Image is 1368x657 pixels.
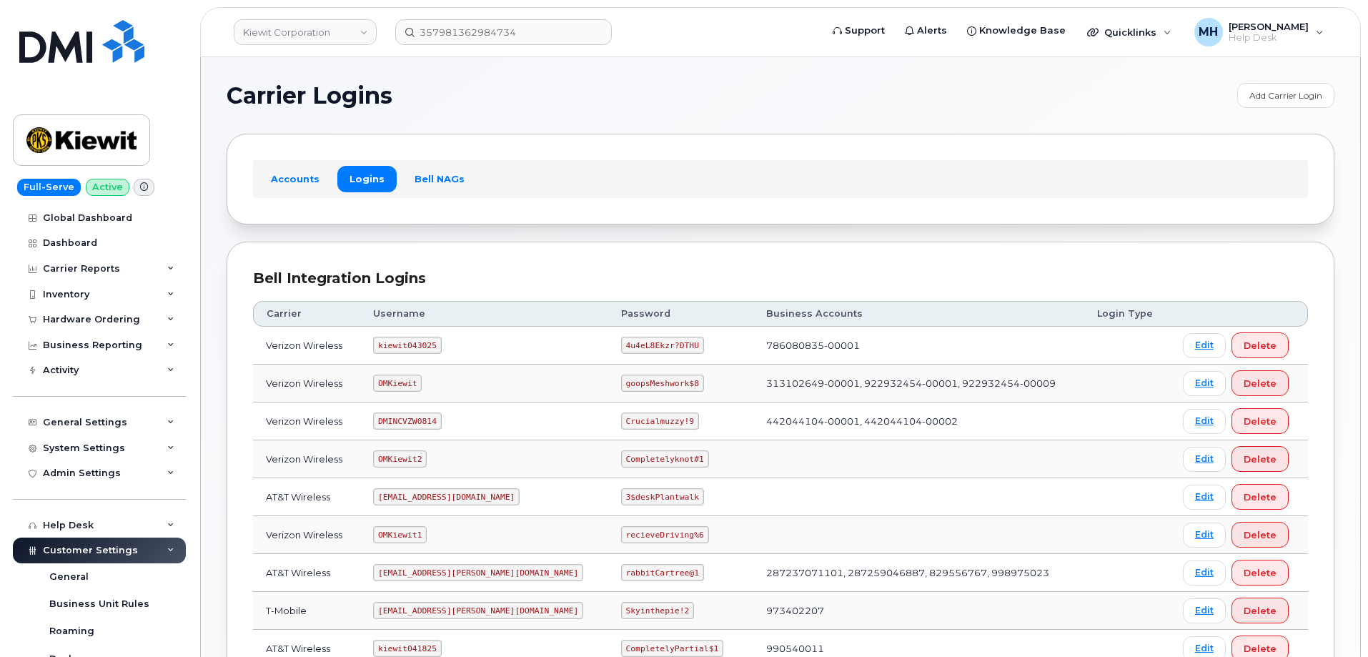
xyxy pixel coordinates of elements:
[753,327,1084,365] td: 786080835-00001
[337,166,397,192] a: Logins
[1231,522,1289,548] button: Delete
[259,166,332,192] a: Accounts
[373,337,441,354] code: kiewit043025
[373,602,583,619] code: [EMAIL_ADDRESS][PERSON_NAME][DOMAIN_NAME]
[1183,523,1226,548] a: Edit
[1231,560,1289,586] button: Delete
[1306,595,1357,646] iframe: Messenger Launcher
[253,268,1308,289] div: Bell Integration Logins
[621,413,699,430] code: Crucialmuzzy!9
[1231,598,1289,623] button: Delete
[1244,415,1277,428] span: Delete
[621,602,694,619] code: Skyinthepie!2
[753,301,1084,327] th: Business Accounts
[621,450,709,468] code: Completelyknot#1
[373,375,422,392] code: OMKiewit
[621,488,704,505] code: 3$deskPlantwalk
[1244,453,1277,466] span: Delete
[253,327,360,365] td: Verizon Wireless
[1183,371,1226,396] a: Edit
[1237,83,1334,108] a: Add Carrier Login
[253,478,360,516] td: AT&T Wireless
[373,488,520,505] code: [EMAIL_ADDRESS][DOMAIN_NAME]
[1244,528,1277,542] span: Delete
[1084,301,1170,327] th: Login Type
[1183,598,1226,623] a: Edit
[621,640,723,657] code: CompletelyPartial$1
[253,440,360,478] td: Verizon Wireless
[253,402,360,440] td: Verizon Wireless
[1244,566,1277,580] span: Delete
[253,301,360,327] th: Carrier
[621,564,704,581] code: rabbitCartree@1
[402,166,477,192] a: Bell NAGs
[1183,560,1226,586] a: Edit
[373,640,441,657] code: kiewit041825
[1231,408,1289,434] button: Delete
[1244,377,1277,390] span: Delete
[753,592,1084,630] td: 973402207
[373,450,427,468] code: OMKiewit2
[1183,485,1226,510] a: Edit
[1183,333,1226,358] a: Edit
[608,301,753,327] th: Password
[253,516,360,554] td: Verizon Wireless
[1231,370,1289,396] button: Delete
[373,413,441,430] code: DMINCVZW0814
[1231,446,1289,472] button: Delete
[1231,332,1289,358] button: Delete
[253,592,360,630] td: T-Mobile
[1231,484,1289,510] button: Delete
[1183,409,1226,434] a: Edit
[1244,490,1277,504] span: Delete
[1244,642,1277,656] span: Delete
[1183,447,1226,472] a: Edit
[373,526,427,543] code: OMKiewit1
[360,301,608,327] th: Username
[1244,339,1277,352] span: Delete
[621,375,704,392] code: goopsMeshwork$8
[753,402,1084,440] td: 442044104-00001, 442044104-00002
[253,365,360,402] td: Verizon Wireless
[753,365,1084,402] td: 313102649-00001, 922932454-00001, 922932454-00009
[253,554,360,592] td: AT&T Wireless
[753,554,1084,592] td: 287237071101, 287259046887, 829556767, 998975023
[373,564,583,581] code: [EMAIL_ADDRESS][PERSON_NAME][DOMAIN_NAME]
[1244,604,1277,618] span: Delete
[227,85,392,107] span: Carrier Logins
[621,337,704,354] code: 4u4eL8Ekzr?DTHU
[621,526,709,543] code: recieveDriving%6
